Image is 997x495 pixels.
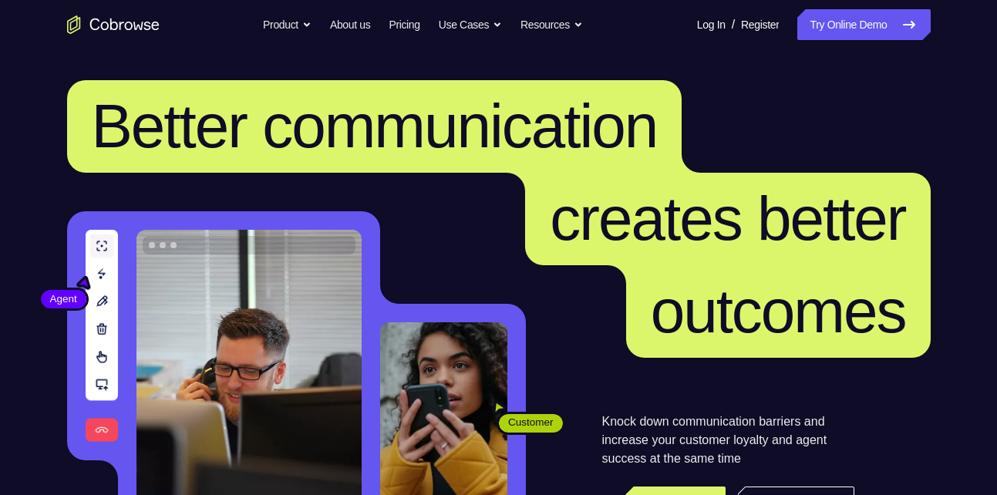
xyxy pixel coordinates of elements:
[92,92,658,160] span: Better communication
[697,9,726,40] a: Log In
[330,9,370,40] a: About us
[520,9,583,40] button: Resources
[389,9,419,40] a: Pricing
[439,9,502,40] button: Use Cases
[263,9,312,40] button: Product
[732,15,735,34] span: /
[651,277,906,345] span: outcomes
[550,184,905,253] span: creates better
[602,412,854,468] p: Knock down communication barriers and increase your customer loyalty and agent success at the sam...
[797,9,930,40] a: Try Online Demo
[67,15,160,34] a: Go to the home page
[741,9,779,40] a: Register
